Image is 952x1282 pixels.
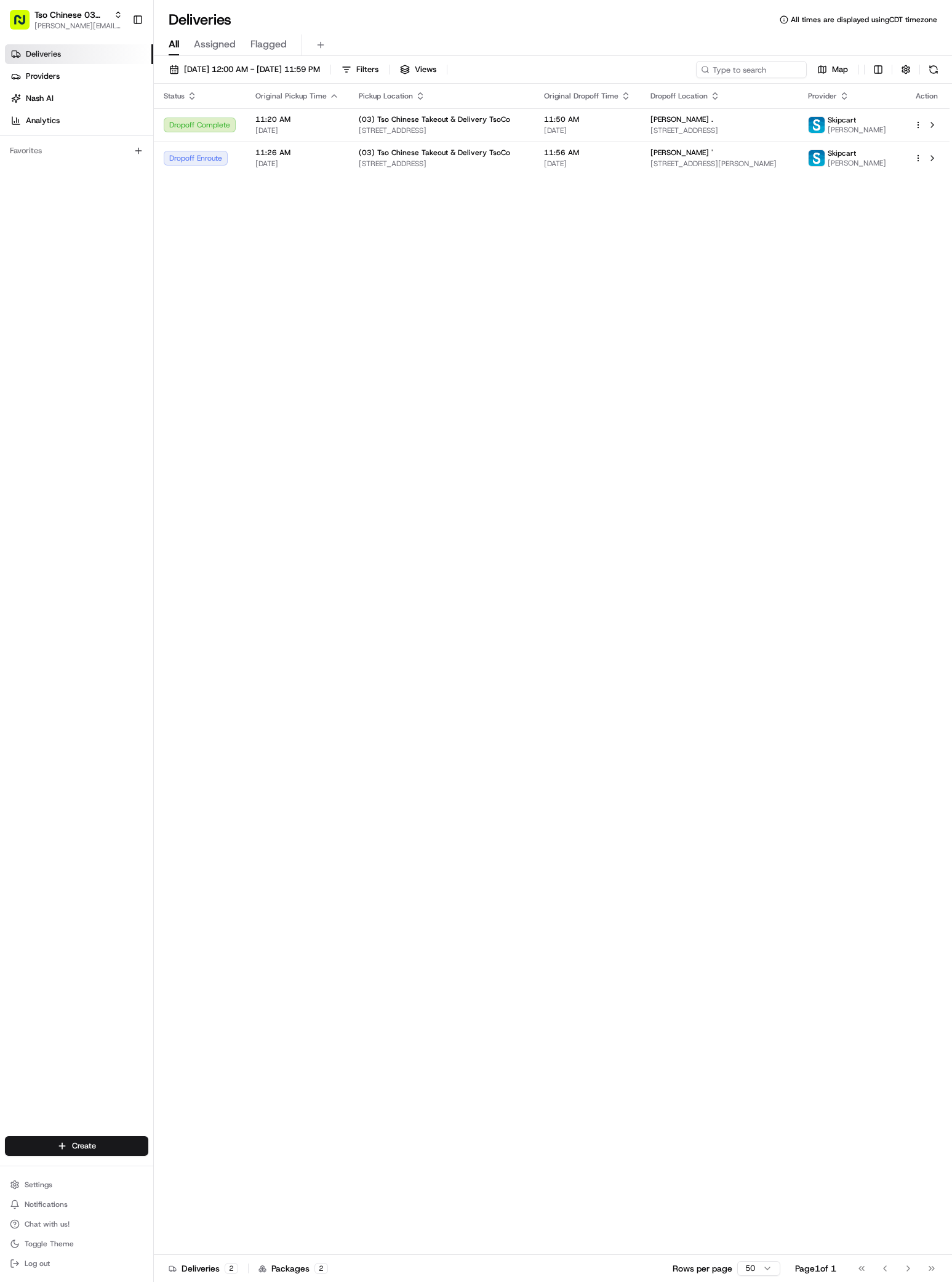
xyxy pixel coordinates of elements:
[164,91,185,101] span: Status
[169,37,179,52] span: All
[250,37,287,52] span: Flagged
[255,126,339,135] span: [DATE]
[5,89,153,108] a: Nash AI
[194,37,236,52] span: Assigned
[26,71,60,82] span: Providers
[544,148,631,158] span: 11:56 AM
[5,1196,148,1213] button: Notifications
[795,1262,836,1275] div: Page 1 of 1
[25,1259,50,1268] span: Log out
[809,117,825,133] img: profile_skipcart_partner.png
[25,1180,52,1190] span: Settings
[5,66,153,86] a: Providers
[544,159,631,169] span: [DATE]
[650,91,708,101] span: Dropoff Location
[914,91,940,101] div: Action
[26,93,54,104] span: Nash AI
[225,1263,238,1274] div: 2
[359,114,510,124] span: (03) Tso Chinese Takeout & Delivery TsoCo
[72,1140,96,1152] span: Create
[809,150,825,166] img: profile_skipcart_partner.png
[828,148,856,158] span: Skipcart
[5,1255,148,1272] button: Log out
[5,111,153,130] a: Analytics
[812,61,854,78] button: Map
[544,91,618,101] span: Original Dropoff Time
[255,148,339,158] span: 11:26 AM
[25,1200,68,1209] span: Notifications
[791,15,937,25] span: All times are displayed using CDT timezone
[832,64,848,75] span: Map
[26,49,61,60] span: Deliveries
[359,148,510,158] span: (03) Tso Chinese Takeout & Delivery TsoCo
[356,64,378,75] span: Filters
[258,1262,328,1275] div: Packages
[650,114,713,124] span: [PERSON_NAME] .
[25,1219,70,1229] span: Chat with us!
[650,126,788,135] span: [STREET_ADDRESS]
[828,158,886,168] span: [PERSON_NAME]
[808,91,837,101] span: Provider
[696,61,807,78] input: Type to search
[5,1216,148,1233] button: Chat with us!
[5,44,153,64] a: Deliveries
[828,115,856,125] span: Skipcart
[5,1176,148,1193] button: Settings
[5,5,127,34] button: Tso Chinese 03 TsoCo[PERSON_NAME][EMAIL_ADDRESS][DOMAIN_NAME]
[650,159,788,169] span: [STREET_ADDRESS][PERSON_NAME]
[544,114,631,124] span: 11:50 AM
[394,61,442,78] button: Views
[5,1136,148,1156] button: Create
[359,159,524,169] span: [STREET_ADDRESS]
[169,1262,238,1275] div: Deliveries
[26,115,60,126] span: Analytics
[359,126,524,135] span: [STREET_ADDRESS]
[169,10,231,30] h1: Deliveries
[314,1263,328,1274] div: 2
[650,148,713,158] span: [PERSON_NAME] '
[415,64,436,75] span: Views
[255,159,339,169] span: [DATE]
[25,1239,74,1249] span: Toggle Theme
[673,1262,732,1275] p: Rows per page
[164,61,326,78] button: [DATE] 12:00 AM - [DATE] 11:59 PM
[34,9,109,21] button: Tso Chinese 03 TsoCo
[34,21,122,31] button: [PERSON_NAME][EMAIL_ADDRESS][DOMAIN_NAME]
[336,61,384,78] button: Filters
[5,1235,148,1252] button: Toggle Theme
[359,91,413,101] span: Pickup Location
[184,64,320,75] span: [DATE] 12:00 AM - [DATE] 11:59 PM
[255,91,327,101] span: Original Pickup Time
[255,114,339,124] span: 11:20 AM
[544,126,631,135] span: [DATE]
[5,141,148,161] div: Favorites
[925,61,942,78] button: Refresh
[828,125,886,135] span: [PERSON_NAME]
